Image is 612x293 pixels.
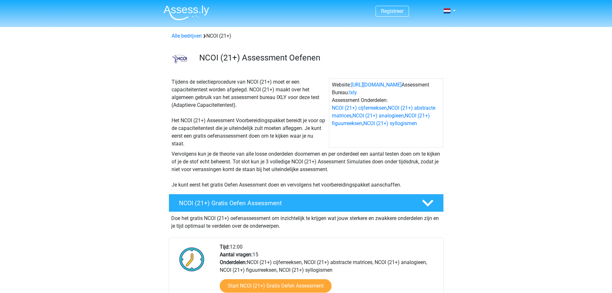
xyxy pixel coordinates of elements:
[349,89,357,96] a: Ixly
[220,244,230,250] b: Tijd:
[164,5,209,20] img: Assessly
[220,279,332,293] a: Start NCOI (21+) Gratis Oefen Assessment
[220,259,247,265] b: Onderdelen:
[172,33,202,39] a: Alle bedrijven
[169,78,329,148] div: Tijdens de selectieprocedure van NCOI (21+) moet er een capaciteitentest worden afgelegd. NCOI (2...
[363,120,417,126] a: NCOI (21+) syllogismen
[351,82,402,88] a: [URL][DOMAIN_NAME]
[169,212,444,230] div: Doe het gratis NCOI (21+) oefenassessment om inzichtelijk te krijgen wat jouw sterkere en zwakker...
[169,150,443,189] div: Vervolgens kun je de theorie van alle losse onderdelen doornemen en per onderdeel een aantal test...
[329,78,443,148] div: Website: Assessment Bureau: Assessment Onderdelen: , , , ,
[220,252,253,258] b: Aantal vragen:
[169,32,443,40] div: NCOI (21+)
[166,194,446,212] a: NCOI (21+) Gratis Oefen Assessment
[179,199,412,207] h4: NCOI (21+) Gratis Oefen Assessment
[352,113,404,119] a: NCOI (21+) analogieen
[176,243,208,275] img: Klok
[332,105,387,111] a: NCOI (21+) cijferreeksen
[381,8,404,14] a: Registreer
[199,53,439,63] h3: NCOI (21+) Assessment Oefenen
